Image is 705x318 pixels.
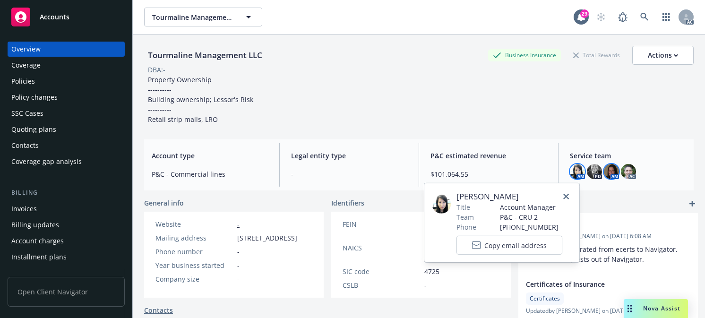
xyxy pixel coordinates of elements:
span: Open Client Navigator [8,277,125,307]
img: photo [621,164,636,179]
a: Switch app [657,8,676,26]
span: 4725 [424,266,439,276]
span: Account Manager [500,202,562,212]
span: - [237,274,240,284]
span: P&C - Commercial lines [152,169,268,179]
div: Drag to move [624,299,636,318]
div: Company size [155,274,233,284]
span: Service team [570,151,686,161]
span: Updated by [PERSON_NAME] on [DATE] 6:08 AM [526,232,690,241]
span: [PHONE_NUMBER] [500,222,562,232]
button: Nova Assist [624,299,688,318]
span: This account migrated from ecerts to Navigator. Process all requests out of Navigator. [526,245,679,264]
div: -Updatedby [PERSON_NAME] on [DATE] 6:08 AMThis account migrated from ecerts to Navigator. Process... [518,213,698,272]
span: Tourmaline Management LLC [152,12,234,22]
div: Coverage gap analysis [11,154,82,169]
a: Report a Bug [613,8,632,26]
span: Updated by [PERSON_NAME] on [DATE] 4:52 PM [526,307,690,315]
div: Billing updates [11,217,59,232]
span: Team [456,212,474,222]
a: Contacts [144,305,173,315]
div: Billing [8,188,125,198]
div: Installment plans [11,249,67,265]
span: $101,064.55 [430,169,547,179]
div: Overview [11,42,41,57]
a: Overview [8,42,125,57]
div: Tourmaline Management LLC [144,49,266,61]
div: SSC Cases [11,106,43,121]
span: Legal entity type [291,151,407,161]
img: photo [570,164,585,179]
div: Phone number [155,247,233,257]
img: photo [587,164,602,179]
div: Coverage [11,58,41,73]
span: Account type [152,151,268,161]
span: - [237,260,240,270]
div: FEIN [343,219,421,229]
div: SIC code [343,266,421,276]
a: Coverage [8,58,125,73]
a: Contacts [8,138,125,153]
a: Policies [8,74,125,89]
a: SSC Cases [8,106,125,121]
span: Copy email address [484,240,547,250]
div: Policy changes [11,90,58,105]
a: close [560,191,572,202]
a: add [687,198,698,209]
div: CSLB [343,280,421,290]
div: Website [155,219,233,229]
span: Phone [456,222,476,232]
a: Accounts [8,4,125,30]
div: Year business started [155,260,233,270]
div: Contacts [11,138,39,153]
button: Tourmaline Management LLC [144,8,262,26]
span: Identifiers [331,198,364,208]
div: Actions [648,46,678,64]
div: DBA: - [148,65,165,75]
span: Accounts [40,13,69,21]
span: - [291,169,407,179]
span: [STREET_ADDRESS] [237,233,297,243]
img: photo [604,164,619,179]
div: NAICS [343,243,421,253]
span: Certificates [530,294,560,303]
div: Total Rewards [568,49,625,61]
span: General info [144,198,184,208]
div: Mailing address [155,233,233,243]
span: [PERSON_NAME] [456,191,562,202]
a: Installment plans [8,249,125,265]
a: Policy changes [8,90,125,105]
span: Title [456,202,470,212]
span: - [237,247,240,257]
button: Copy email address [456,236,562,255]
a: Coverage gap analysis [8,154,125,169]
div: 29 [580,9,589,18]
a: Invoices [8,201,125,216]
a: Start snowing [592,8,610,26]
span: P&C estimated revenue [430,151,547,161]
span: - [424,280,427,290]
a: Account charges [8,233,125,249]
a: - [237,220,240,229]
img: employee photo [432,195,451,214]
div: Quoting plans [11,122,56,137]
span: Nova Assist [643,304,680,312]
span: P&C - CRU 2 [500,212,562,222]
span: Property Ownership ---------- Building ownership; Lessor's Risk ---------- Retail strip malls, LRO [148,75,253,124]
div: Invoices [11,201,37,216]
span: Certificates of Insurance [526,279,666,289]
a: Search [635,8,654,26]
a: Billing updates [8,217,125,232]
div: Policies [11,74,35,89]
a: Quoting plans [8,122,125,137]
span: - [526,221,666,231]
div: Account charges [11,233,64,249]
button: Actions [632,46,694,65]
div: Business Insurance [488,49,561,61]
